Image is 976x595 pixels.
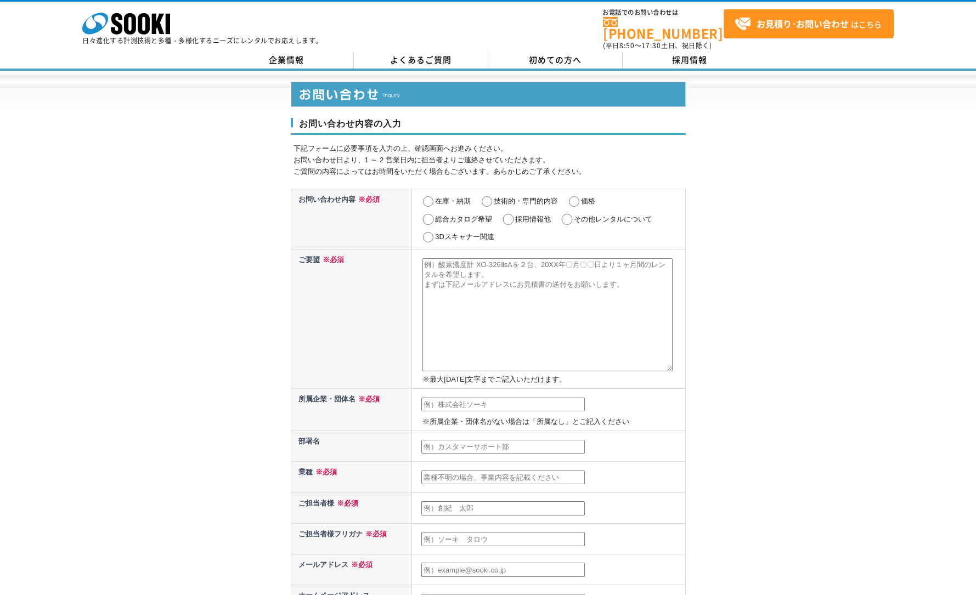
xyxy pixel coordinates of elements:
[291,249,412,388] th: ご要望
[435,233,494,241] label: 3Dスキャナー関連
[623,52,757,69] a: 採用情報
[435,197,471,205] label: 在庫・納期
[294,143,686,177] p: 下記フォームに必要事項を入力の上、確認画面へお進みください。 お問い合わせ日より、1 ～ 2 営業日内に担当者よりご連絡させていただきます。 ご質問の内容によってはお時間をいただく場合もございま...
[291,554,412,585] th: メールアドレス
[581,197,595,205] label: 価格
[488,52,623,69] a: 初めての方へ
[421,440,585,454] input: 例）カスタマーサポート部
[421,563,585,577] input: 例）example@sooki.co.jp
[574,215,652,223] label: その他レンタルについて
[421,501,585,515] input: 例）創紀 太郎
[291,82,686,107] img: お問い合わせ
[421,471,585,485] input: 業種不明の場合、事業内容を記載ください
[603,9,724,16] span: お電話でのお問い合わせは
[291,389,412,431] th: 所属企業・団体名
[422,416,682,428] p: ※所属企業・団体名がない場合は「所属なし」とご記入ください
[363,530,387,538] span: ※必須
[421,532,585,546] input: 例）ソーキ タロウ
[291,118,686,135] h3: お問い合わせ内容の入力
[320,256,344,264] span: ※必須
[348,560,373,569] span: ※必須
[603,17,724,39] a: [PHONE_NUMBER]
[334,499,358,507] span: ※必須
[291,462,412,492] th: 業種
[291,431,412,462] th: 部署名
[291,492,412,523] th: ご担当者様
[422,374,682,386] p: ※最大[DATE]文字までご記入いただけます。
[735,16,882,32] span: はこちら
[619,41,635,50] span: 8:50
[356,195,380,203] span: ※必須
[603,41,712,50] span: (平日 ～ 土日、祝日除く)
[354,52,488,69] a: よくあるご質問
[494,197,558,205] label: 技術的・専門的内容
[421,398,585,412] input: 例）株式会社ソーキ
[313,468,337,476] span: ※必須
[641,41,661,50] span: 17:30
[529,54,582,66] span: 初めての方へ
[291,523,412,554] th: ご担当者様フリガナ
[724,9,894,38] a: お見積り･お問い合わせはこちら
[291,189,412,249] th: お問い合わせ内容
[757,17,849,30] strong: お見積り･お問い合わせ
[515,215,551,223] label: 採用情報他
[435,215,492,223] label: 総合カタログ希望
[356,395,380,403] span: ※必須
[82,37,323,44] p: 日々進化する計測技術と多種・多様化するニーズにレンタルでお応えします。
[219,52,354,69] a: 企業情報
